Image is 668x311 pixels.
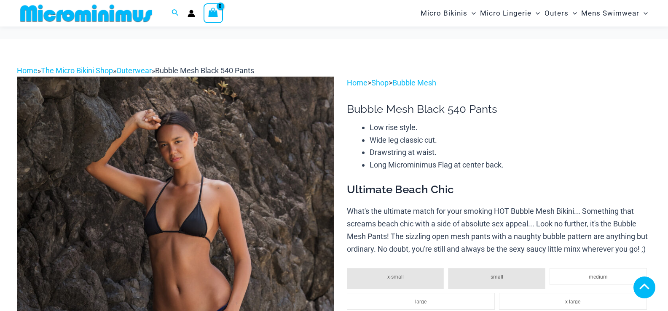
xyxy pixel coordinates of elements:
span: x-large [565,299,580,305]
a: Mens SwimwearMenu ToggleMenu Toggle [579,3,650,24]
a: Home [347,78,368,87]
a: Micro BikinisMenu ToggleMenu Toggle [419,3,478,24]
li: Wide leg classic cut. [370,134,651,146]
span: Bubble Mesh Black 540 Pants [155,66,254,75]
span: Menu Toggle [467,3,476,24]
span: Outers [545,3,569,24]
span: Mens Swimwear [581,3,639,24]
li: Low rise style. [370,121,651,134]
span: » » » [17,66,254,75]
h3: Ultimate Beach Chic [347,183,651,197]
span: Micro Bikinis [421,3,467,24]
a: Shop [371,78,389,87]
span: Menu Toggle [569,3,577,24]
span: Menu Toggle [531,3,540,24]
span: small [491,274,503,280]
span: large [415,299,427,305]
li: x-small [347,268,444,289]
a: The Micro Bikini Shop [41,66,113,75]
nav: Site Navigation [417,1,651,25]
li: x-large [499,293,647,310]
li: large [347,293,495,310]
span: Micro Lingerie [480,3,531,24]
span: medium [589,274,608,280]
a: View Shopping Cart, empty [204,3,223,23]
a: OutersMenu ToggleMenu Toggle [542,3,579,24]
a: Outerwear [116,66,152,75]
li: Long Microminimus Flag at center back. [370,159,651,171]
span: x-small [387,274,404,280]
a: Micro LingerieMenu ToggleMenu Toggle [478,3,542,24]
p: > > [347,77,651,89]
span: Menu Toggle [639,3,648,24]
a: Home [17,66,38,75]
li: small [448,268,545,289]
li: medium [550,268,647,285]
h1: Bubble Mesh Black 540 Pants [347,103,651,116]
a: Search icon link [172,8,179,19]
p: What's the ultimate match for your smoking HOT Bubble Mesh Bikini... Something that screams beach... [347,205,651,255]
a: Account icon link [188,10,195,17]
img: MM SHOP LOGO FLAT [17,4,156,23]
a: Bubble Mesh [392,78,436,87]
li: Drawstring at waist. [370,146,651,159]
